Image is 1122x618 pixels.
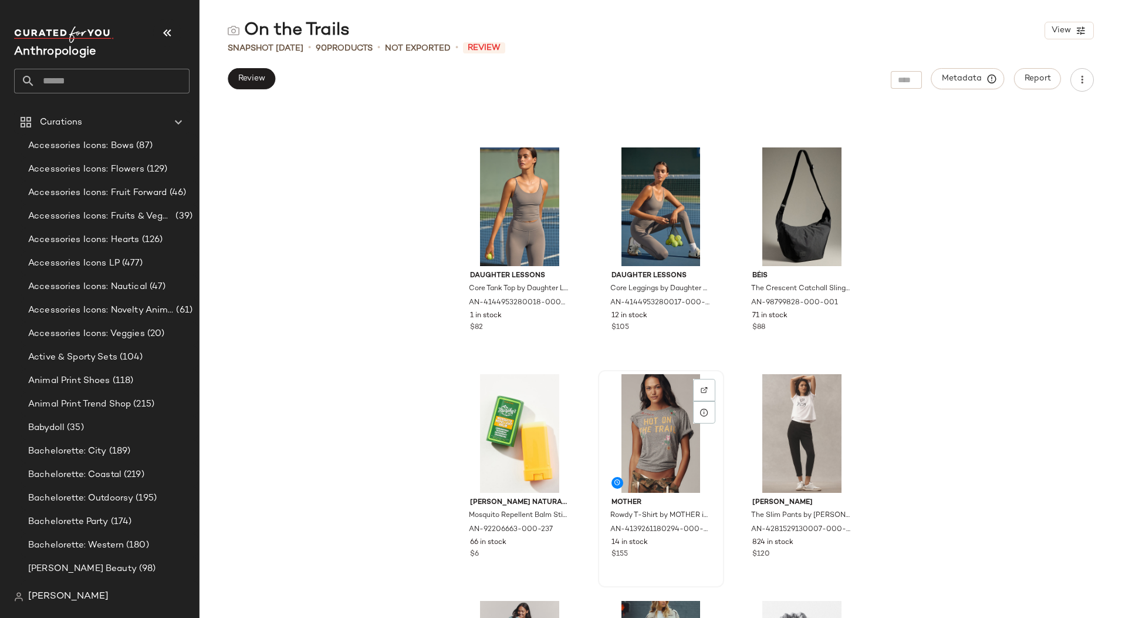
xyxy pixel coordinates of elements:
span: • [377,41,380,55]
span: Bachelorette: City [28,445,107,458]
span: Report [1024,74,1051,83]
span: Babydoll [28,421,65,435]
span: $82 [470,323,483,333]
span: (61) [174,304,192,317]
span: Active & Sporty Sets [28,351,117,364]
img: 4139261180294_004_b [602,374,720,493]
span: View [1051,26,1071,35]
span: Bachelorette: Western [28,539,124,552]
span: Accessories Icons: Veggies [28,327,145,341]
img: 98799828_001_b [743,147,861,266]
span: Animal Print Trend Shop [28,398,131,411]
button: Review [228,68,275,89]
span: 1 in stock [470,311,502,321]
span: AN-4281529130007-000-001 [751,525,850,535]
div: On the Trails [228,19,350,42]
span: Bachelorette: Coastal [28,468,121,482]
span: (98) [137,562,156,576]
span: Bachelorette: Outdoorsy [28,492,133,505]
span: Snapshot [DATE] [228,42,303,55]
span: [PERSON_NAME] Beauty [28,562,137,576]
span: $120 [752,549,770,560]
span: (126) [140,233,163,247]
span: $88 [752,323,765,333]
span: 71 in stock [752,311,788,321]
span: Bachelorette Party [28,515,109,529]
div: Products [316,42,373,55]
span: Current Company Name [14,46,96,58]
span: $155 [611,549,628,560]
img: svg%3e [228,25,239,36]
span: $6 [470,549,479,560]
span: (20) [145,327,165,341]
span: (118) [110,374,134,388]
span: (87) [134,139,153,153]
span: (35) [65,421,84,435]
span: Metadata [941,73,995,84]
span: Accessories Icons: Bows [28,139,134,153]
img: 4144953280018_004_b [461,147,579,266]
span: BÉIS [752,271,851,281]
span: [PERSON_NAME] [752,498,851,508]
img: cfy_white_logo.C9jOOHJF.svg [14,26,114,43]
span: AN-4144953280017-000-004 [610,298,709,308]
img: svg%3e [14,592,23,602]
span: [PERSON_NAME] Naturals [470,498,569,508]
span: AN-92206663-000-237 [469,525,553,535]
span: The Slim Pants by [PERSON_NAME] in Black, Women's, Size: XS, Polyester/Viscose/Elastane at Anthro... [751,510,850,521]
span: Accessories Icons LP [28,257,120,270]
span: $105 [611,323,629,333]
span: The Crescent Catchall Sling Bag by BÉIS in Black, Women's, Polyester/Nylon at Anthropologie [751,284,850,294]
span: (129) [144,163,168,176]
span: Core Tank Top by Daughter Lessons in Grey, Women's, Size: Large, Nylon/Elastane at Anthropologie [469,284,568,294]
span: Accessories Icons: Flowers [28,163,144,176]
span: • [308,41,311,55]
img: 4144953280017_004_b [602,147,720,266]
span: 90 [316,44,327,53]
span: AN-98799828-000-001 [751,298,838,308]
span: Mosquito Repellent Balm Stick by [PERSON_NAME] Naturals in Green at Anthropologie [469,510,568,521]
span: AN-4139261180294-000-004 [610,525,709,535]
span: (104) [117,351,143,364]
span: Accessories Icons: Novelty Animal [28,304,174,317]
button: Metadata [931,68,1005,89]
span: (189) [107,445,131,458]
span: 14 in stock [611,538,648,548]
span: (219) [121,468,144,482]
span: Animal Print Shoes [28,374,110,388]
span: (39) [173,210,192,223]
span: (215) [131,398,154,411]
span: (47) [147,280,166,294]
span: Core Leggings by Daughter Lessons in Grey, Women's, Size: Large, Nylon/Elastane at Anthropologie [610,284,709,294]
button: View [1045,22,1094,39]
span: Accessories Icons: Hearts [28,233,140,247]
span: 12 in stock [611,311,647,321]
span: (195) [133,492,157,505]
span: Review [238,74,265,83]
span: [PERSON_NAME] [28,590,109,604]
span: Curations [40,116,82,129]
span: Review [463,42,505,53]
span: MOTHER [611,498,711,508]
img: 92206663_237_b [461,374,579,493]
img: 4281529130007_001_b [743,374,861,493]
span: (477) [120,257,143,270]
span: Daughter Lessons [611,271,711,281]
span: AN-4144953280018-000-004 [469,298,568,308]
span: Accessories Icons: Nautical [28,280,147,294]
span: Accessories Icons: Fruit Forward [28,186,167,200]
img: svg%3e [701,387,708,394]
span: (180) [124,539,149,552]
span: Not Exported [385,42,451,55]
span: (174) [109,515,132,529]
span: (46) [167,186,187,200]
span: 66 in stock [470,538,506,548]
button: Report [1014,68,1061,89]
span: 824 in stock [752,538,793,548]
span: Rowdy T-Shirt by MOTHER in Grey, Women's, Size: XS, Polyester/Cotton/Viscose at Anthropologie [610,510,709,521]
span: Accessories Icons: Fruits & Veggies [28,210,173,223]
span: Daughter Lessons [470,271,569,281]
span: • [455,41,458,55]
